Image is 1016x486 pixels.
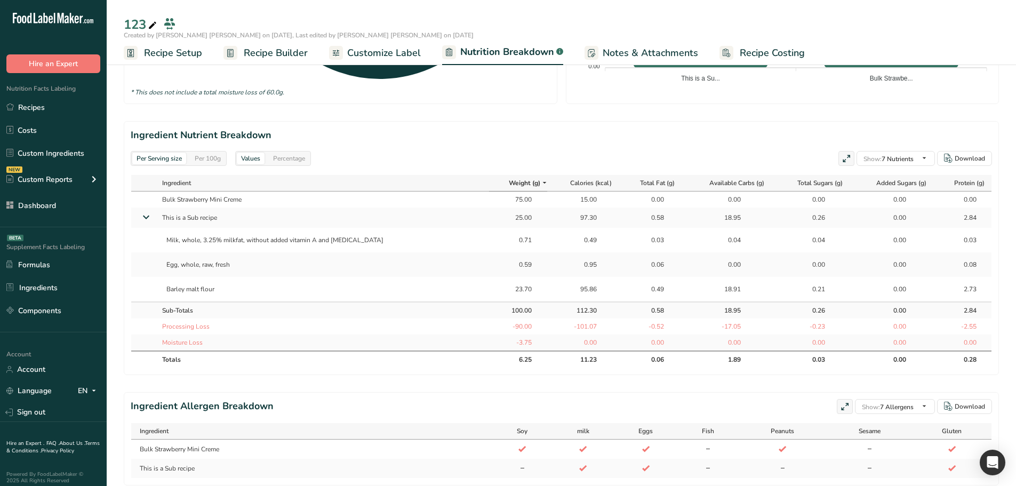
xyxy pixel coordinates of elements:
span: Created by [PERSON_NAME] [PERSON_NAME] on [DATE], Last edited by [PERSON_NAME] [PERSON_NAME] on [... [124,31,474,39]
a: FAQ . [46,440,59,447]
div: -90.00 [505,322,532,331]
span: 7 Nutrients [863,155,914,163]
div: 112.30 [570,306,597,315]
div: Download [955,402,985,411]
div: 97.30 [570,213,597,222]
div: 0.00 [637,195,664,204]
div: 0.59 [505,260,532,269]
div: 0.00 [798,195,825,204]
div: 0.49 [637,284,664,294]
div: 2.84 [950,306,977,315]
span: Eggs [638,426,653,436]
div: 0.00 [879,284,906,294]
td: This is a Sub recipe [131,459,492,478]
div: -0.23 [798,322,825,331]
div: 0.00 [798,260,825,269]
div: 0.58 [637,213,664,222]
a: Hire an Expert . [6,440,44,447]
span: Show: [862,403,880,411]
span: Protein (g) [954,178,985,188]
span: Total Fat (g) [640,178,675,188]
div: 23.70 [505,284,532,294]
div: 0.26 [798,306,825,315]
a: Recipe Builder [223,41,308,65]
div: 6.25 [505,355,532,364]
div: 0.03 [637,235,664,245]
div: Milk, whole, 3.25% milkfat, without added vitamin A and [MEDICAL_DATA] [162,231,484,249]
div: 0.71 [505,235,532,245]
div: 0.04 [798,235,825,245]
div: Egg, whole, raw, fresh [162,256,484,274]
div: Barley malt flour [162,280,484,298]
a: Privacy Policy [41,447,74,455]
div: -17.05 [714,322,741,331]
div: 100.00 [505,306,532,315]
span: Calories (kcal) [570,178,612,188]
span: milk [577,426,589,436]
div: Percentage [269,153,309,164]
div: Powered By FoodLabelMaker © 2025 All Rights Reserved [6,471,100,484]
span: Total Sugars (g) [797,178,843,188]
div: Values [237,153,265,164]
div: 0.00 [714,195,741,204]
div: Per Serving size [132,153,186,164]
span: Sesame [859,426,881,436]
span: Recipe Builder [244,46,308,60]
span: Customize Label [347,46,421,60]
td: Bulk Strawberry Mini Creme [131,440,492,459]
div: 0.58 [637,306,664,315]
div: 0.00 [879,338,906,347]
div: -2.55 [950,322,977,331]
div: EN [78,385,100,397]
div: 0.28 [950,355,977,364]
th: Totals [157,350,489,368]
div: Per 100g [190,153,225,164]
div: 18.91 [714,284,741,294]
span: Show: [863,155,882,163]
div: 0.00 [879,306,906,315]
tspan: 0.00 [588,63,599,69]
span: Notes & Attachments [603,46,698,60]
tspan: Bulk Strawbe... [870,75,913,82]
div: 18.95 [714,306,741,315]
span: Peanuts [771,426,794,436]
a: Customize Label [329,41,421,65]
td: Processing Loss [157,318,489,334]
div: 0.49 [570,235,597,245]
span: Nutrition Breakdown [460,45,554,59]
div: 0.21 [798,284,825,294]
div: 1.89 [714,355,741,364]
div: 123 [124,15,159,34]
span: Fish [702,426,714,436]
span: Gluten [942,426,962,436]
div: 0.00 [879,260,906,269]
button: Show:7 Nutrients [857,151,935,166]
div: * This does not include a total moisture loss of 60.0g. [131,87,550,97]
span: Recipe Setup [144,46,202,60]
div: 0.04 [714,235,741,245]
div: 0.00 [714,338,741,347]
div: 0.26 [798,213,825,222]
a: Recipe Setup [124,41,202,65]
span: Ingredient [162,178,191,188]
tspan: This is a Su... [681,75,720,82]
div: 2.73 [950,284,977,294]
div: 0.08 [950,260,977,269]
td: Sub-Totals [157,301,489,318]
button: Download [937,151,992,166]
div: Download [955,154,985,163]
div: 0.06 [637,260,664,269]
h2: Ingredient Allergen Breakdown [131,399,274,414]
a: Notes & Attachments [585,41,698,65]
a: Terms & Conditions . [6,440,100,455]
div: 15.00 [570,195,597,204]
div: 0.00 [714,260,741,269]
div: 75.00 [505,195,532,204]
div: 95.86 [570,284,597,294]
div: -0.52 [637,322,664,331]
button: Show:7 Allergens [855,399,935,414]
td: Bulk Strawberry Mini Creme [157,192,489,208]
div: 0.03 [950,235,977,245]
div: 0.06 [637,355,664,364]
div: -101.07 [570,322,597,331]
